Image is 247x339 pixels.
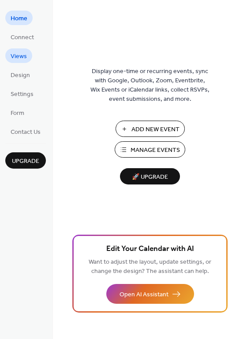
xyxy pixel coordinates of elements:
a: Connect [5,29,39,44]
a: Home [5,11,33,25]
span: Add New Event [131,125,180,134]
span: Display one-time or recurring events, sync with Google, Outlook, Zoom, Eventbrite, Wix Events or ... [90,67,210,104]
span: 🚀 Upgrade [125,171,175,183]
a: Settings [5,86,39,101]
span: Connect [11,33,34,42]
button: 🚀 Upgrade [120,168,180,184]
button: Open AI Assistant [106,284,194,304]
span: Contact Us [11,128,41,137]
button: Manage Events [115,141,185,158]
span: Edit Your Calendar with AI [106,243,194,255]
button: Upgrade [5,152,46,169]
span: Settings [11,90,34,99]
span: Design [11,71,30,80]
span: Views [11,52,27,61]
span: Upgrade [12,157,39,166]
a: Views [5,48,32,63]
span: Manage Events [131,146,180,155]
span: Open AI Assistant [120,290,168,299]
span: Home [11,14,27,23]
span: Want to adjust the layout, update settings, or change the design? The assistant can help. [89,256,211,277]
a: Design [5,67,35,82]
button: Add New Event [116,121,185,137]
a: Form [5,105,30,120]
a: Contact Us [5,124,46,139]
span: Form [11,109,24,118]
